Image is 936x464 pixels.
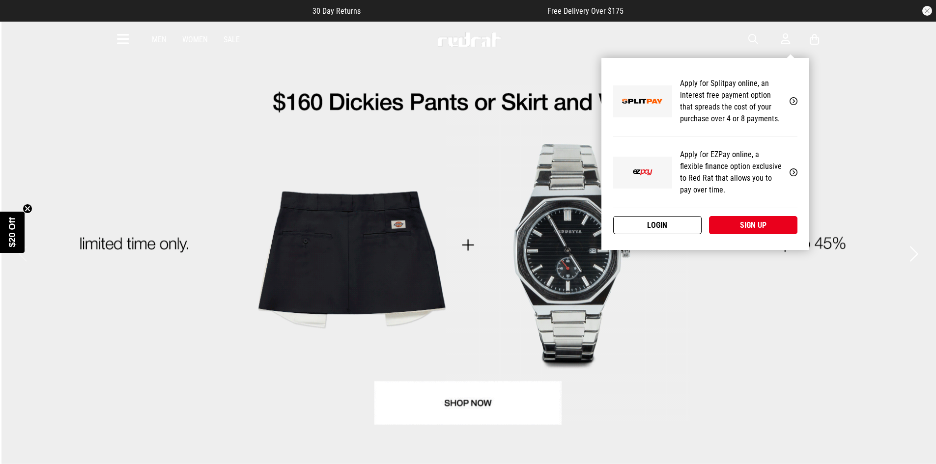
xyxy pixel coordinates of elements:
[547,6,624,16] span: Free Delivery Over $175
[613,66,797,137] a: Apply for Splitpay online, an interest free payment option that spreads the cost of your purchase...
[224,35,240,44] a: Sale
[23,204,32,214] button: Close teaser
[907,243,920,265] button: Next slide
[709,216,797,234] a: Sign up
[16,243,29,265] button: Previous slide
[613,216,702,234] a: Login
[380,6,528,16] iframe: Customer reviews powered by Trustpilot
[182,35,208,44] a: Women
[152,35,167,44] a: Men
[7,217,17,247] span: $20 Off
[437,32,502,47] img: Redrat logo
[680,149,782,196] p: Apply for EZPay online, a flexible finance option exclusive to Red Rat that allows you to pay ove...
[312,6,361,16] span: 30 Day Returns
[613,137,797,208] a: Apply for EZPay online, a flexible finance option exclusive to Red Rat that allows you to pay ove...
[8,4,37,33] button: Open LiveChat chat widget
[680,78,782,125] p: Apply for Splitpay online, an interest free payment option that spreads the cost of your purchase...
